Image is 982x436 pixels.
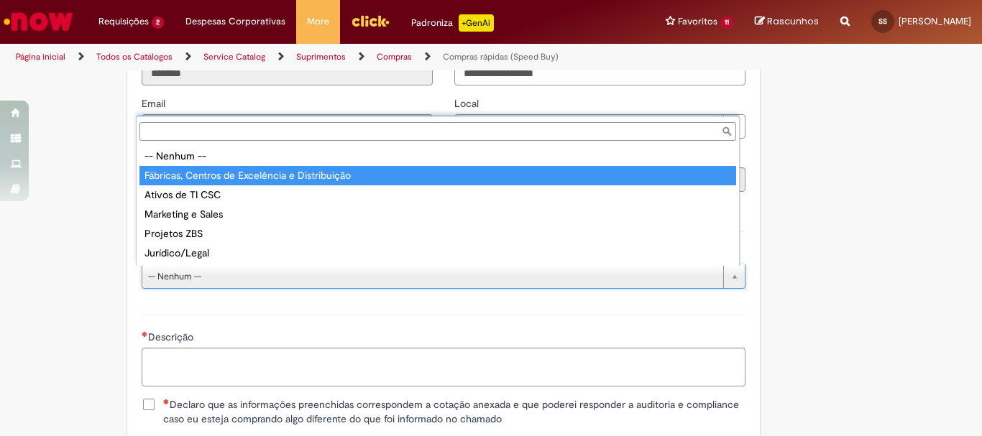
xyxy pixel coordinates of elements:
ul: Tipo de solicitação [137,144,739,266]
div: Marketing e Sales [139,205,736,224]
div: Jurídico/Legal [139,243,736,263]
div: Projetos ZBS [139,224,736,243]
div: Ativos de TI CSC [139,185,736,205]
div: Fábricas, Centros de Excelência e Distribuição [139,166,736,185]
div: -- Nenhum -- [139,147,736,166]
